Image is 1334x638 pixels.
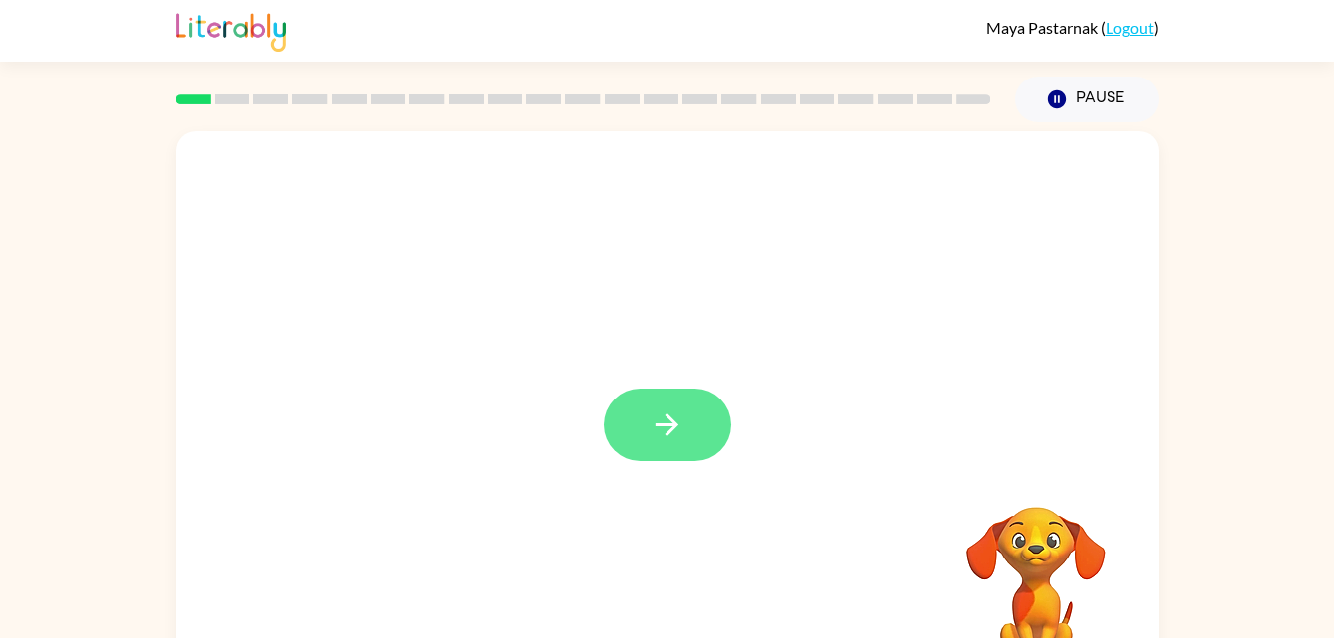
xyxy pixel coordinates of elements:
[176,8,286,52] img: Literably
[1015,77,1159,122] button: Pause
[986,18,1159,37] div: ( )
[1106,18,1154,37] a: Logout
[986,18,1101,37] span: Maya Pastarnak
